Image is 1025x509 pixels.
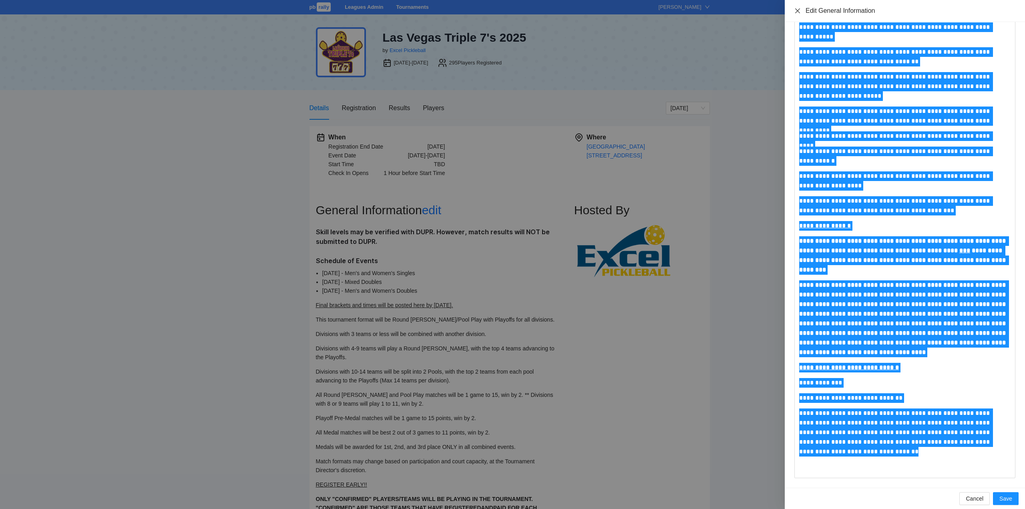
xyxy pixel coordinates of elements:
button: Cancel [959,492,990,505]
button: Save [993,492,1019,505]
span: close [794,8,801,14]
div: Edit General Information [806,6,1015,15]
button: Close [794,8,801,14]
span: Save [999,494,1012,503]
span: Cancel [966,494,983,503]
